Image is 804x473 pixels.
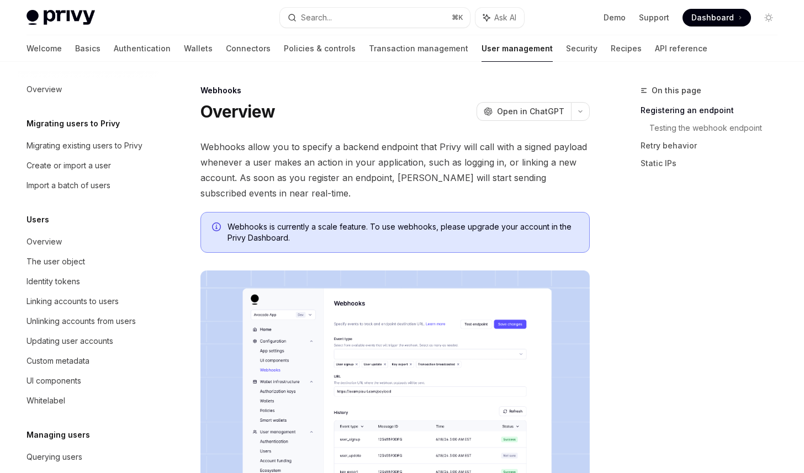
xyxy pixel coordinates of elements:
a: Overview [18,79,159,99]
div: The user object [27,255,85,268]
div: Unlinking accounts from users [27,315,136,328]
span: Webhooks is currently a scale feature. To use webhooks, please upgrade your account in the Privy ... [228,221,578,243]
div: Linking accounts to users [27,295,119,308]
a: Security [566,35,597,62]
a: Recipes [611,35,642,62]
div: Whitelabel [27,394,65,407]
span: Ask AI [494,12,516,23]
a: Demo [604,12,626,23]
a: Support [639,12,669,23]
a: Custom metadata [18,351,159,371]
a: Create or import a user [18,156,159,176]
div: Custom metadata [27,354,89,368]
a: Dashboard [683,9,751,26]
a: Policies & controls [284,35,356,62]
a: Retry behavior [641,137,786,155]
h5: Users [27,213,49,226]
div: Overview [27,83,62,96]
a: Static IPs [641,155,786,172]
a: Transaction management [369,35,468,62]
h5: Managing users [27,428,90,442]
a: UI components [18,371,159,391]
a: Welcome [27,35,62,62]
h5: Migrating users to Privy [27,117,120,130]
a: Updating user accounts [18,331,159,351]
a: Whitelabel [18,391,159,411]
div: Migrating existing users to Privy [27,139,142,152]
div: Overview [27,235,62,248]
h1: Overview [200,102,275,121]
a: Testing the webhook endpoint [649,119,786,137]
span: On this page [652,84,701,97]
a: Registering an endpoint [641,102,786,119]
div: UI components [27,374,81,387]
div: Webhooks [200,85,590,96]
a: Overview [18,232,159,252]
a: Identity tokens [18,272,159,291]
button: Ask AI [475,8,524,28]
a: The user object [18,252,159,272]
a: Unlinking accounts from users [18,311,159,331]
a: Authentication [114,35,171,62]
a: API reference [655,35,707,62]
a: User management [482,35,553,62]
a: Migrating existing users to Privy [18,136,159,156]
a: Import a batch of users [18,176,159,195]
div: Identity tokens [27,275,80,288]
span: Dashboard [691,12,734,23]
img: light logo [27,10,95,25]
div: Updating user accounts [27,334,113,348]
button: Toggle dark mode [760,9,777,26]
a: Connectors [226,35,271,62]
a: Wallets [184,35,213,62]
div: Querying users [27,450,82,464]
button: Search...⌘K [280,8,470,28]
svg: Info [212,222,223,233]
span: Webhooks allow you to specify a backend endpoint that Privy will call with a signed payload whene... [200,139,590,201]
a: Basics [75,35,100,62]
div: Search... [301,11,332,24]
span: ⌘ K [452,13,463,22]
button: Open in ChatGPT [477,102,571,121]
div: Import a batch of users [27,179,110,192]
a: Linking accounts to users [18,291,159,311]
a: Querying users [18,447,159,467]
span: Open in ChatGPT [497,106,564,117]
div: Create or import a user [27,159,111,172]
